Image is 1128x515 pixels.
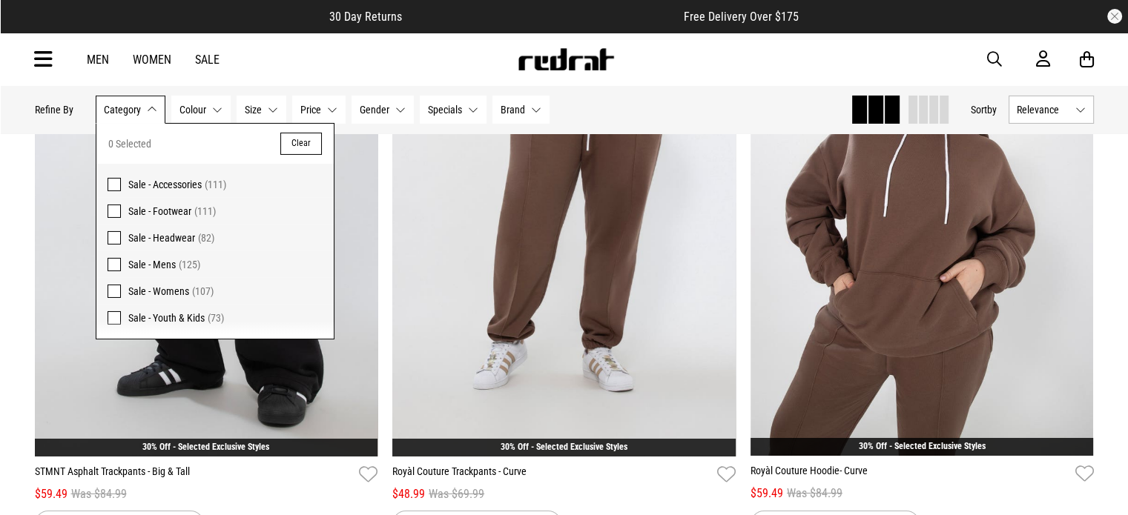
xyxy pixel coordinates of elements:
span: Size [245,104,262,116]
span: Sale - Footwear [128,205,191,217]
span: Colour [179,104,206,116]
span: (107) [192,285,214,297]
img: Redrat logo [517,48,615,70]
button: Clear [280,133,322,155]
span: Sale - Headwear [128,232,195,244]
span: Specials [428,104,462,116]
iframe: Customer reviews powered by Trustpilot [432,9,654,24]
span: $59.49 [751,485,783,502]
span: $59.49 [35,485,67,503]
span: Relevance [1017,104,1069,116]
button: Price [292,96,346,124]
a: Royàl Couture Trackpants - Curve [392,464,711,485]
span: (111) [205,179,226,190]
span: Was $69.99 [429,485,484,503]
a: Royàl Couture Hoodie- Curve [751,463,1069,485]
a: STMNT Asphalt Trackpants - Big & Tall [35,464,354,485]
p: Refine By [35,104,73,116]
button: Brand [492,96,550,124]
span: Price [300,104,321,116]
span: $48.99 [392,485,425,503]
button: Open LiveChat chat widget [12,6,56,50]
a: 30% Off - Selected Exclusive Styles [142,442,269,452]
span: Category [104,104,141,116]
span: Brand [501,104,525,116]
span: Sale - Mens [128,259,176,270]
a: Women [133,53,171,67]
a: Men [87,53,109,67]
span: by [987,104,997,116]
span: Was $84.99 [787,485,842,502]
button: Specials [420,96,487,124]
a: 30% Off - Selected Exclusive Styles [501,442,627,452]
span: Sale - Womens [128,285,189,297]
button: Category [96,96,165,124]
span: Free Delivery Over $175 [684,10,799,24]
span: Gender [360,104,389,116]
span: 0 Selected [108,135,151,153]
span: Sale - Youth & Kids [128,312,205,324]
button: Sortby [971,101,997,119]
span: Sale - Accessories [128,179,202,190]
div: Category [96,123,334,339]
span: Was $84.99 [71,485,127,503]
button: Relevance [1009,96,1094,124]
a: Sale [195,53,220,67]
button: Gender [352,96,414,124]
button: Colour [171,96,231,124]
a: 30% Off - Selected Exclusive Styles [859,441,986,451]
span: (73) [208,312,224,324]
span: 30 Day Returns [329,10,402,24]
span: (82) [198,232,214,244]
button: Size [237,96,286,124]
span: (111) [194,205,216,217]
span: (125) [179,259,200,270]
